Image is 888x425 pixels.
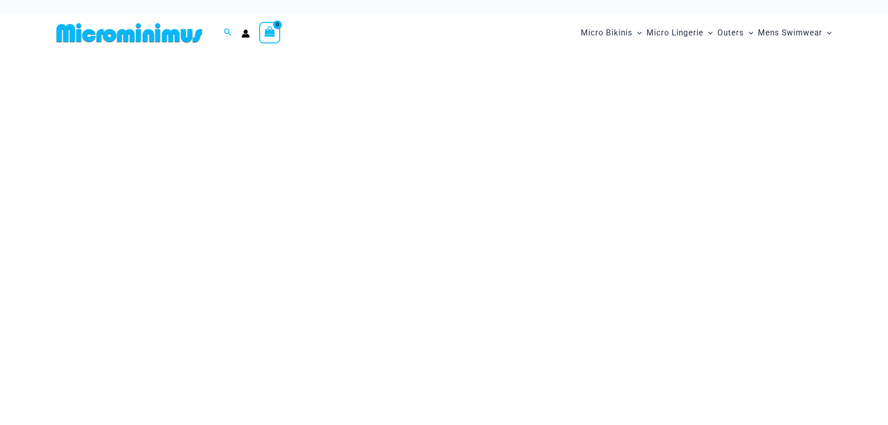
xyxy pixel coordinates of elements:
[241,29,250,38] a: Account icon link
[259,22,281,43] a: View Shopping Cart, empty
[53,22,206,43] img: MM SHOP LOGO FLAT
[756,19,834,47] a: Mens SwimwearMenu ToggleMenu Toggle
[577,17,836,49] nav: Site Navigation
[717,21,744,45] span: Outers
[224,27,232,39] a: Search icon link
[581,21,633,45] span: Micro Bikinis
[744,21,753,45] span: Menu Toggle
[633,21,642,45] span: Menu Toggle
[578,19,644,47] a: Micro BikinisMenu ToggleMenu Toggle
[644,19,715,47] a: Micro LingerieMenu ToggleMenu Toggle
[758,21,822,45] span: Mens Swimwear
[647,21,703,45] span: Micro Lingerie
[51,62,838,329] img: Waves Breaking Ocean Bikini Pack
[715,19,756,47] a: OutersMenu ToggleMenu Toggle
[703,21,713,45] span: Menu Toggle
[822,21,832,45] span: Menu Toggle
